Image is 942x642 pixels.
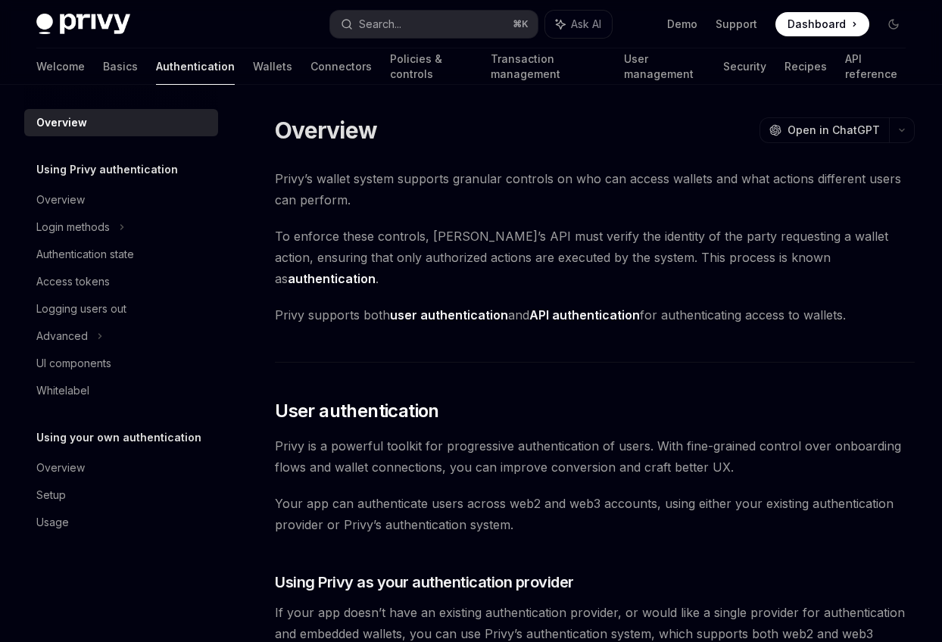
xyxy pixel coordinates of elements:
div: Authentication state [36,245,134,263]
span: Privy is a powerful toolkit for progressive authentication of users. With fine-grained control ov... [275,435,915,478]
a: Welcome [36,48,85,85]
h5: Using Privy authentication [36,160,178,179]
a: Demo [667,17,697,32]
span: Using Privy as your authentication provider [275,572,574,593]
button: Open in ChatGPT [760,117,889,143]
div: Whitelabel [36,382,89,400]
a: Transaction management [491,48,605,85]
a: Recipes [784,48,827,85]
a: Authentication [156,48,235,85]
span: Ask AI [571,17,601,32]
div: Overview [36,114,87,132]
a: Policies & controls [390,48,473,85]
a: API reference [845,48,906,85]
strong: API authentication [529,307,640,323]
img: dark logo [36,14,130,35]
div: Overview [36,459,85,477]
a: Whitelabel [24,377,218,404]
button: Toggle dark mode [881,12,906,36]
a: Support [716,17,757,32]
div: Usage [36,513,69,531]
div: Overview [36,191,85,209]
h1: Overview [275,117,377,144]
button: Ask AI [545,11,612,38]
span: Privy supports both and for authenticating access to wallets. [275,304,915,326]
a: UI components [24,350,218,377]
a: Logging users out [24,295,218,323]
h5: Using your own authentication [36,429,201,447]
div: Advanced [36,327,88,345]
a: Wallets [253,48,292,85]
span: Your app can authenticate users across web2 and web3 accounts, using either your existing authent... [275,493,915,535]
a: Overview [24,186,218,213]
span: Open in ChatGPT [788,123,880,138]
div: Access tokens [36,273,110,291]
div: Setup [36,486,66,504]
span: User authentication [275,399,439,423]
a: Setup [24,481,218,509]
span: Dashboard [788,17,846,32]
a: Overview [24,109,218,136]
div: UI components [36,354,111,372]
a: Security [723,48,766,85]
a: Overview [24,454,218,481]
a: User management [624,48,706,85]
button: Search...⌘K [330,11,538,38]
span: ⌘ K [513,18,529,30]
a: Connectors [310,48,372,85]
div: Logging users out [36,300,126,318]
a: Basics [103,48,138,85]
div: Search... [359,15,401,33]
div: Login methods [36,218,110,236]
a: Dashboard [775,12,869,36]
a: Access tokens [24,268,218,295]
span: To enforce these controls, [PERSON_NAME]’s API must verify the identity of the party requesting a... [275,226,915,289]
span: Privy’s wallet system supports granular controls on who can access wallets and what actions diffe... [275,168,915,210]
strong: authentication [288,271,376,286]
strong: user authentication [390,307,508,323]
a: Authentication state [24,241,218,268]
a: Usage [24,509,218,536]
